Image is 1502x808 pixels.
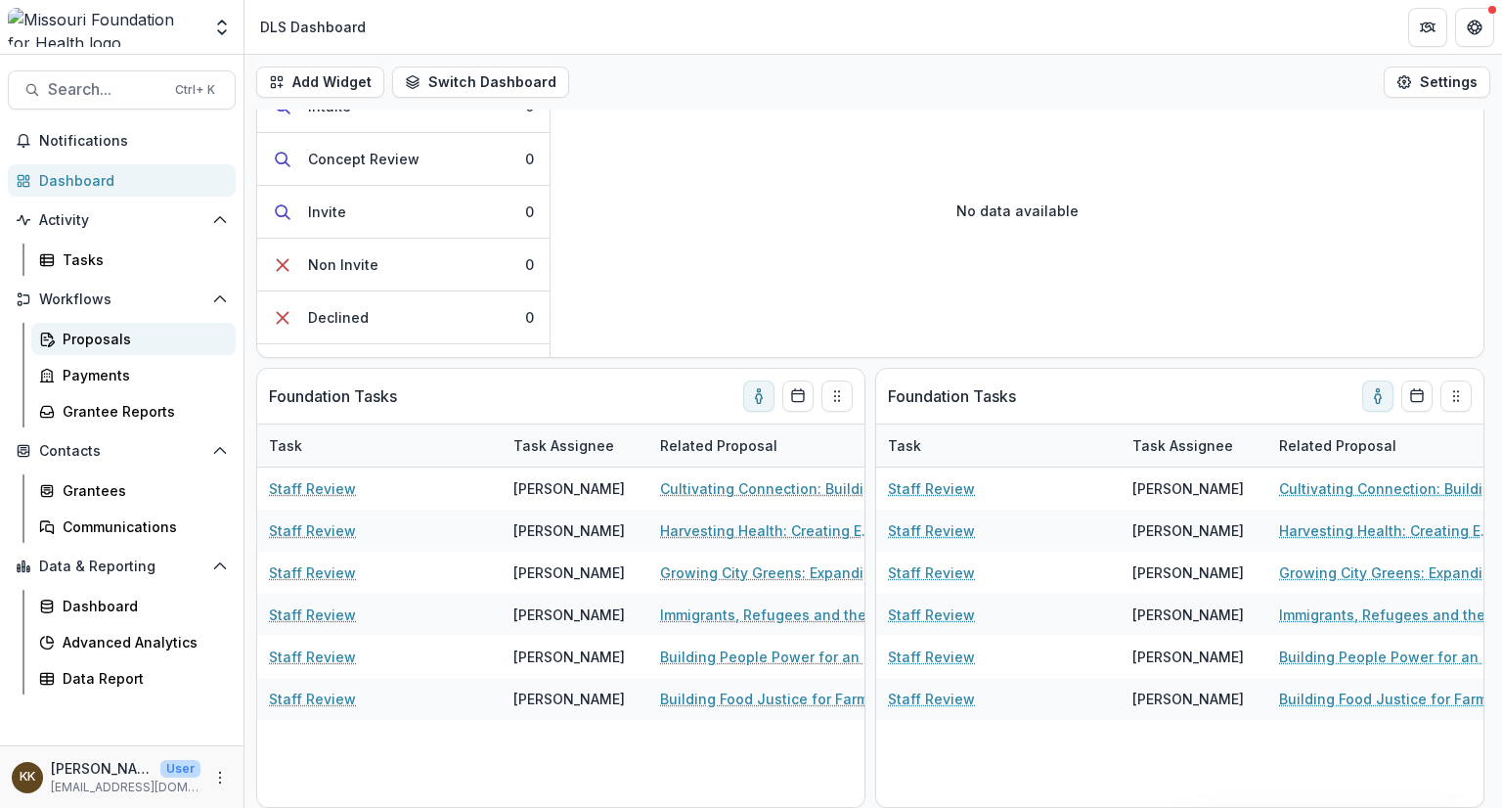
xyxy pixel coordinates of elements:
[31,244,236,276] a: Tasks
[20,771,35,784] div: Katie Kaufmann
[743,381,774,412] button: toggle-assigned-to-me
[39,559,204,575] span: Data & Reporting
[8,284,236,315] button: Open Workflows
[257,186,550,239] button: Invite0
[1121,425,1267,467] div: Task Assignee
[8,164,236,197] a: Dashboard
[502,425,648,467] div: Task Assignee
[525,254,534,275] div: 0
[256,67,384,98] button: Add Widget
[956,201,1079,221] p: No data available
[8,70,236,110] button: Search...
[876,435,933,456] div: Task
[513,562,625,583] div: [PERSON_NAME]
[39,443,204,460] span: Contacts
[257,425,502,467] div: Task
[660,689,881,709] a: Building Food Justice for Farmers and Food Producers
[660,562,881,583] a: Growing City Greens: Expanding Food Access Through Food Sovereignty
[1362,381,1393,412] button: toggle-assigned-to-me
[39,133,228,150] span: Notifications
[1132,478,1244,499] div: [PERSON_NAME]
[51,758,153,779] p: [PERSON_NAME]
[1267,435,1408,456] div: Related Proposal
[1279,605,1500,625] a: Immigrants, Refugees and the Food Chain Supply in [GEOGRAPHIC_DATA].
[8,551,236,582] button: Open Data & Reporting
[876,425,1121,467] div: Task
[63,668,220,689] div: Data Report
[1455,8,1494,47] button: Get Help
[31,511,236,543] a: Communications
[1132,520,1244,541] div: [PERSON_NAME]
[660,647,881,667] a: Building People Power for an Equitable, Sustainable Food System
[39,170,220,191] div: Dashboard
[502,435,626,456] div: Task Assignee
[39,212,204,229] span: Activity
[888,562,975,583] a: Staff Review
[171,79,219,101] div: Ctrl + K
[1401,381,1433,412] button: Calendar
[888,520,975,541] a: Staff Review
[821,381,853,412] button: Drag
[660,605,881,625] a: Immigrants, Refugees and the Food Chain Supply in [GEOGRAPHIC_DATA].
[648,425,893,467] div: Related Proposal
[8,204,236,236] button: Open Activity
[31,323,236,355] a: Proposals
[257,435,314,456] div: Task
[1279,647,1500,667] a: Building People Power for an Equitable, Sustainable Food System
[208,766,232,789] button: More
[31,626,236,658] a: Advanced Analytics
[888,384,1016,408] p: Foundation Tasks
[269,562,356,583] a: Staff Review
[51,779,200,796] p: [EMAIL_ADDRESS][DOMAIN_NAME]
[31,359,236,391] a: Payments
[8,435,236,467] button: Open Contacts
[525,202,534,222] div: 0
[1121,435,1245,456] div: Task Assignee
[513,605,625,625] div: [PERSON_NAME]
[1132,562,1244,583] div: [PERSON_NAME]
[48,80,163,99] span: Search...
[63,480,220,501] div: Grantees
[660,478,881,499] a: Cultivating Connection: Building a Human-Scale Food System
[269,605,356,625] a: Staff Review
[308,202,346,222] div: Invite
[888,605,975,625] a: Staff Review
[782,381,814,412] button: Calendar
[257,292,550,344] button: Declined0
[392,67,569,98] button: Switch Dashboard
[269,689,356,709] a: Staff Review
[269,647,356,667] a: Staff Review
[269,478,356,499] a: Staff Review
[888,689,975,709] a: Staff Review
[63,249,220,270] div: Tasks
[260,17,366,37] div: DLS Dashboard
[63,401,220,422] div: Grantee Reports
[208,8,236,47] button: Open entity switcher
[8,125,236,157] button: Notifications
[1279,478,1500,499] a: Cultivating Connection: Building a Human-Scale Food System
[31,662,236,695] a: Data Report
[1132,689,1244,709] div: [PERSON_NAME]
[63,632,220,652] div: Advanced Analytics
[308,149,420,169] div: Concept Review
[308,254,378,275] div: Non Invite
[1408,8,1447,47] button: Partners
[1132,647,1244,667] div: [PERSON_NAME]
[1279,520,1500,541] a: Harvesting Health: Creating Equitable Local Food Systems Across Rural [GEOGRAPHIC_DATA][US_STATE]
[1440,381,1472,412] button: Drag
[1384,67,1490,98] button: Settings
[513,689,625,709] div: [PERSON_NAME]
[888,478,975,499] a: Staff Review
[888,647,975,667] a: Staff Review
[1279,562,1500,583] a: Growing City Greens: Expanding Food Access Through Food Sovereignty
[39,292,204,308] span: Workflows
[1132,605,1244,625] div: [PERSON_NAME]
[257,133,550,186] button: Concept Review0
[308,307,369,328] div: Declined
[513,478,625,499] div: [PERSON_NAME]
[63,329,220,349] div: Proposals
[525,149,534,169] div: 0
